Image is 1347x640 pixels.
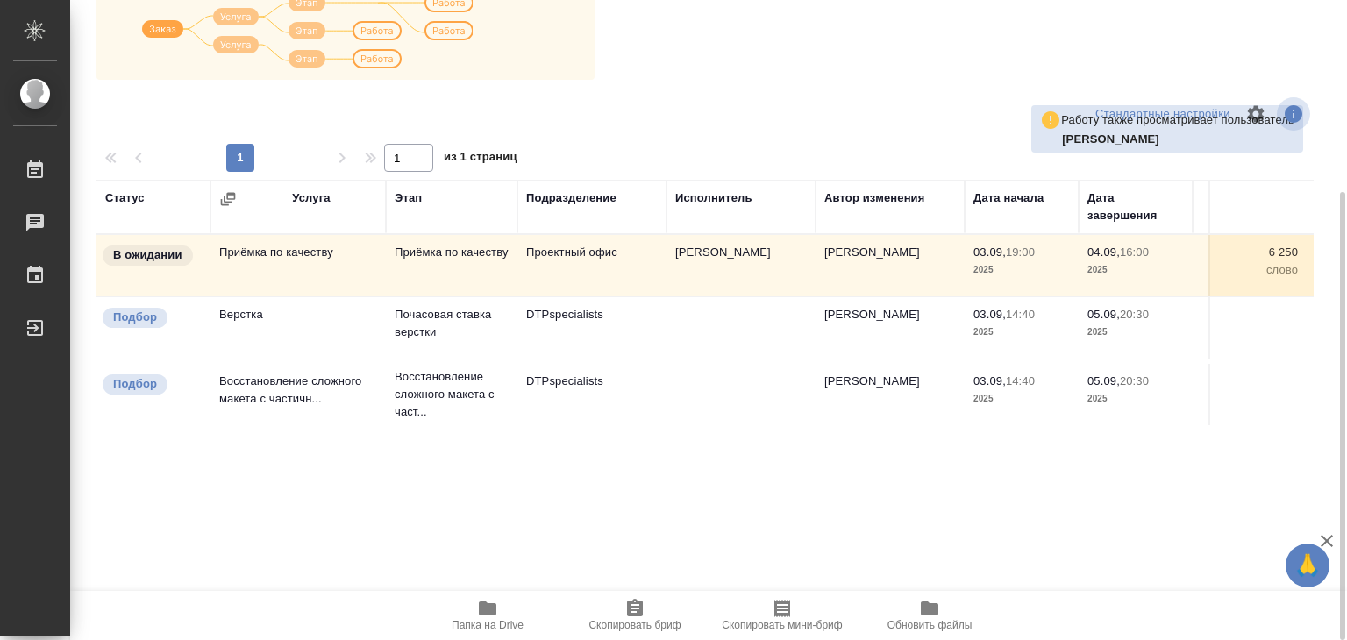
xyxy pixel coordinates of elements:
[517,297,666,359] td: DTPspecialists
[1061,111,1294,129] p: Работу также просматривает пользователь
[444,146,517,172] span: из 1 страниц
[1235,93,1277,135] span: Настроить таблицу
[210,364,386,425] td: Восстановление сложного макета с частичн...
[816,235,965,296] td: [PERSON_NAME]
[816,297,965,359] td: [PERSON_NAME]
[824,189,924,207] div: Автор изменения
[973,245,1006,259] p: 03.09,
[395,244,509,261] p: Приёмка по качеству
[517,235,666,296] td: Проектный офис
[1201,390,1298,408] p: страница
[973,308,1006,321] p: 03.09,
[973,324,1070,341] p: 2025
[414,591,561,640] button: Папка на Drive
[1087,308,1120,321] p: 05.09,
[973,374,1006,388] p: 03.09,
[722,619,842,631] span: Скопировать мини-бриф
[210,235,386,296] td: Приёмка по качеству
[113,246,182,264] p: В ожидании
[113,375,157,393] p: Подбор
[1087,189,1184,224] div: Дата завершения
[292,189,330,207] div: Услуга
[1201,261,1298,279] p: слово
[1087,261,1184,279] p: 2025
[1201,324,1298,341] p: страница
[973,261,1070,279] p: 2025
[395,189,422,207] div: Этап
[1006,308,1035,321] p: 14:40
[113,309,157,326] p: Подбор
[1293,547,1322,584] span: 🙏
[561,591,709,640] button: Скопировать бриф
[1120,308,1149,321] p: 20:30
[1120,245,1149,259] p: 16:00
[1201,306,1298,324] p: 1
[887,619,973,631] span: Обновить файлы
[973,189,1044,207] div: Дата начала
[1201,244,1298,261] p: 6 250
[452,619,524,631] span: Папка на Drive
[1062,132,1159,146] b: [PERSON_NAME]
[666,235,816,296] td: [PERSON_NAME]
[219,190,237,208] button: Сгруппировать
[1087,324,1184,341] p: 2025
[517,364,666,425] td: DTPspecialists
[1006,245,1035,259] p: 19:00
[1087,390,1184,408] p: 2025
[105,189,145,207] div: Статус
[1201,373,1298,390] p: 25
[1091,101,1235,128] div: split button
[856,591,1003,640] button: Обновить файлы
[973,390,1070,408] p: 2025
[526,189,616,207] div: Подразделение
[1062,131,1294,148] p: Сергеева Анастасия
[1087,245,1120,259] p: 04.09,
[1286,544,1329,587] button: 🙏
[395,306,509,341] p: Почасовая ставка верстки
[816,364,965,425] td: [PERSON_NAME]
[1087,374,1120,388] p: 05.09,
[1006,374,1035,388] p: 14:40
[395,368,509,421] p: Восстановление сложного макета с част...
[675,189,752,207] div: Исполнитель
[588,619,681,631] span: Скопировать бриф
[709,591,856,640] button: Скопировать мини-бриф
[1120,374,1149,388] p: 20:30
[210,297,386,359] td: Верстка
[1277,97,1314,131] span: Посмотреть информацию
